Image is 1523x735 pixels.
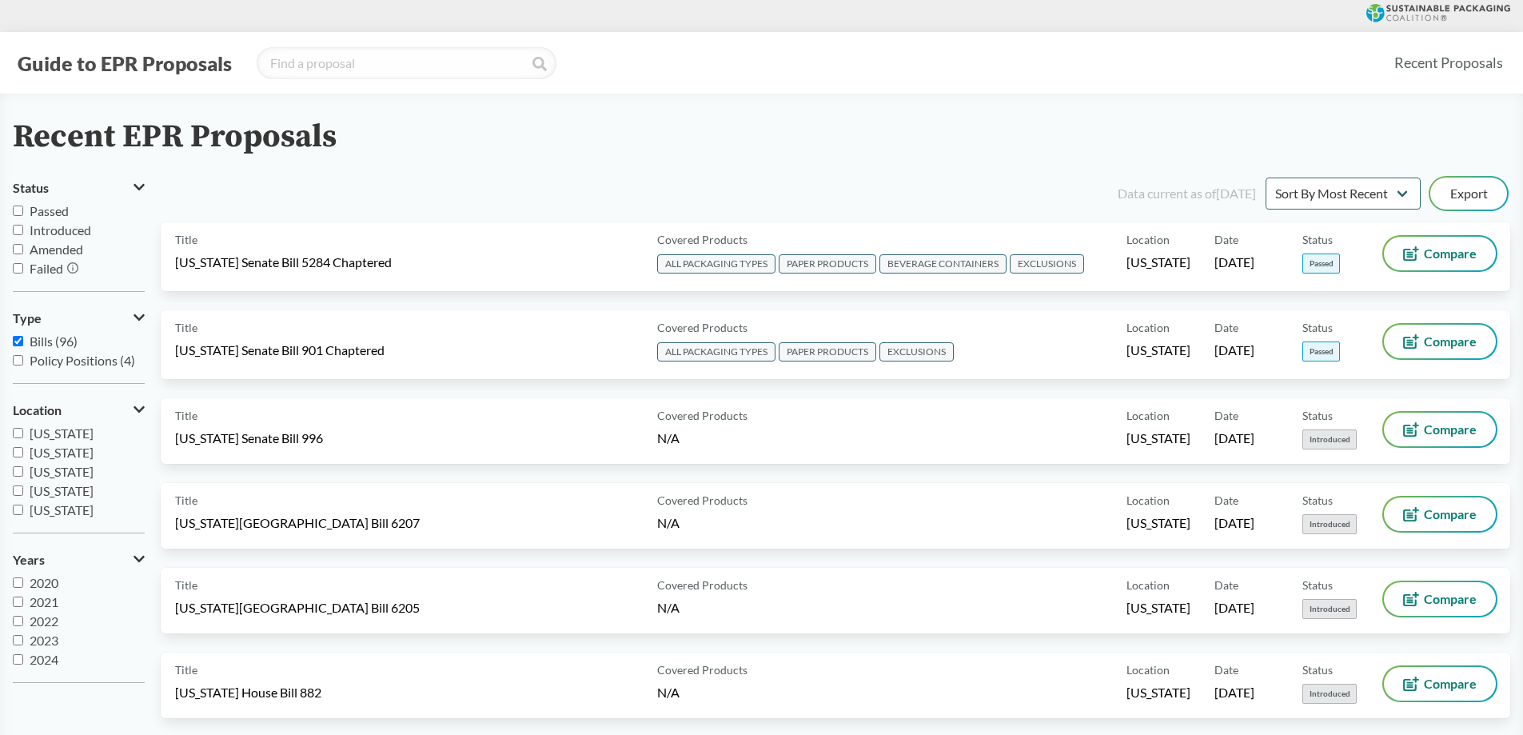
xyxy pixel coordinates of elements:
span: 2023 [30,633,58,648]
span: Amended [30,242,83,257]
button: Compare [1384,497,1496,531]
button: Compare [1384,325,1496,358]
span: EXCLUSIONS [1010,254,1084,274]
button: Guide to EPR Proposals [13,50,237,76]
h2: Recent EPR Proposals [13,119,337,155]
a: Recent Proposals [1387,45,1510,81]
input: 2020 [13,577,23,588]
span: [US_STATE] [30,425,94,441]
span: PAPER PRODUCTS [779,254,876,274]
span: Title [175,492,197,509]
span: Type [13,311,42,326]
span: Location [1126,319,1170,336]
span: Status [1302,492,1333,509]
input: Bills (96) [13,336,23,346]
span: Introduced [1302,599,1357,619]
span: [US_STATE][GEOGRAPHIC_DATA] Bill 6207 [175,514,420,532]
span: ALL PACKAGING TYPES [657,254,775,274]
span: Covered Products [657,231,748,248]
span: Status [1302,231,1333,248]
span: Status [1302,577,1333,593]
button: Compare [1384,667,1496,701]
span: [US_STATE] [30,502,94,517]
span: Title [175,407,197,424]
span: Passed [30,203,69,218]
span: [DATE] [1214,514,1254,532]
span: Introduced [1302,514,1357,534]
span: [DATE] [1214,684,1254,701]
button: Compare [1384,413,1496,446]
span: [US_STATE] Senate Bill 901 Chaptered [175,342,385,359]
button: Compare [1384,237,1496,270]
span: Passed [1302,342,1340,362]
span: [US_STATE][GEOGRAPHIC_DATA] Bill 6205 [175,599,420,617]
input: Introduced [13,225,23,235]
input: Failed [13,263,23,274]
span: Location [1126,661,1170,678]
span: [US_STATE] [30,445,94,460]
span: [US_STATE] [1126,684,1190,701]
span: Location [1126,492,1170,509]
span: Introduced [1302,429,1357,449]
span: BEVERAGE CONTAINERS [879,254,1007,274]
input: [US_STATE] [13,428,23,438]
span: [US_STATE] Senate Bill 5284 Chaptered [175,254,392,271]
span: Failed [30,261,63,276]
span: Date [1214,577,1238,593]
span: Policy Positions (4) [30,353,135,368]
span: ALL PACKAGING TYPES [657,342,775,362]
span: Status [1302,319,1333,336]
div: Data current as of [DATE] [1118,184,1256,203]
span: Compare [1424,423,1477,436]
button: Compare [1384,582,1496,616]
span: [US_STATE] [30,464,94,479]
span: Covered Products [657,407,748,424]
span: [US_STATE] House Bill 882 [175,684,321,701]
span: Bills (96) [30,334,78,349]
span: Introduced [1302,684,1357,704]
span: [DATE] [1214,429,1254,447]
span: 2024 [30,652,58,667]
span: Date [1214,661,1238,678]
button: Type [13,305,145,332]
span: [US_STATE] [1126,514,1190,532]
span: Date [1214,231,1238,248]
span: Date [1214,407,1238,424]
span: Covered Products [657,577,748,593]
span: [DATE] [1214,254,1254,271]
input: 2022 [13,616,23,626]
input: [US_STATE] [13,505,23,515]
span: N/A [657,600,680,615]
span: [US_STATE] [1126,254,1190,271]
span: N/A [657,430,680,445]
span: [US_STATE] [30,483,94,498]
span: EXCLUSIONS [879,342,954,362]
span: Date [1214,492,1238,509]
span: Location [1126,407,1170,424]
input: [US_STATE] [13,485,23,496]
span: Covered Products [657,661,748,678]
span: Compare [1424,593,1477,605]
span: [US_STATE] [1126,599,1190,617]
input: Amended [13,244,23,254]
span: [US_STATE] Senate Bill 996 [175,429,323,447]
span: Date [1214,319,1238,336]
span: Title [175,319,197,336]
input: Policy Positions (4) [13,355,23,366]
span: Title [175,661,197,678]
input: 2021 [13,597,23,607]
span: Location [1126,231,1170,248]
span: [US_STATE] [1126,342,1190,359]
span: Passed [1302,254,1340,274]
input: 2023 [13,635,23,645]
input: 2024 [13,654,23,665]
button: Status [13,174,145,202]
input: [US_STATE] [13,447,23,457]
span: Compare [1424,677,1477,690]
span: 2022 [30,613,58,629]
span: [DATE] [1214,342,1254,359]
span: Title [175,577,197,593]
span: N/A [657,515,680,530]
span: Compare [1424,508,1477,521]
span: 2020 [30,575,58,590]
